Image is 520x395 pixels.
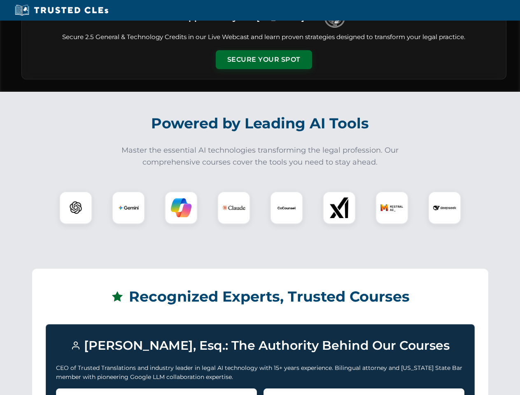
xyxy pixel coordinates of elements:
[375,191,408,224] div: Mistral AI
[217,191,250,224] div: Claude
[116,144,404,168] p: Master the essential AI technologies transforming the legal profession. Our comprehensive courses...
[32,109,488,138] h2: Powered by Leading AI Tools
[118,197,139,218] img: Gemini Logo
[329,197,350,218] img: xAI Logo
[165,191,198,224] div: Copilot
[59,191,92,224] div: ChatGPT
[276,197,297,218] img: CoCounsel Logo
[428,191,461,224] div: DeepSeek
[216,50,312,69] button: Secure Your Spot
[112,191,145,224] div: Gemini
[12,4,111,16] img: Trusted CLEs
[46,282,475,311] h2: Recognized Experts, Trusted Courses
[171,197,191,218] img: Copilot Logo
[64,196,88,220] img: ChatGPT Logo
[222,196,245,219] img: Claude Logo
[56,363,464,382] p: CEO of Trusted Translations and industry leader in legal AI technology with 15+ years experience....
[380,196,403,219] img: Mistral AI Logo
[323,191,356,224] div: xAI
[433,196,456,219] img: DeepSeek Logo
[270,191,303,224] div: CoCounsel
[56,335,464,357] h3: [PERSON_NAME], Esq.: The Authority Behind Our Courses
[32,33,496,42] p: Secure 2.5 General & Technology Credits in our Live Webcast and learn proven strategies designed ...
